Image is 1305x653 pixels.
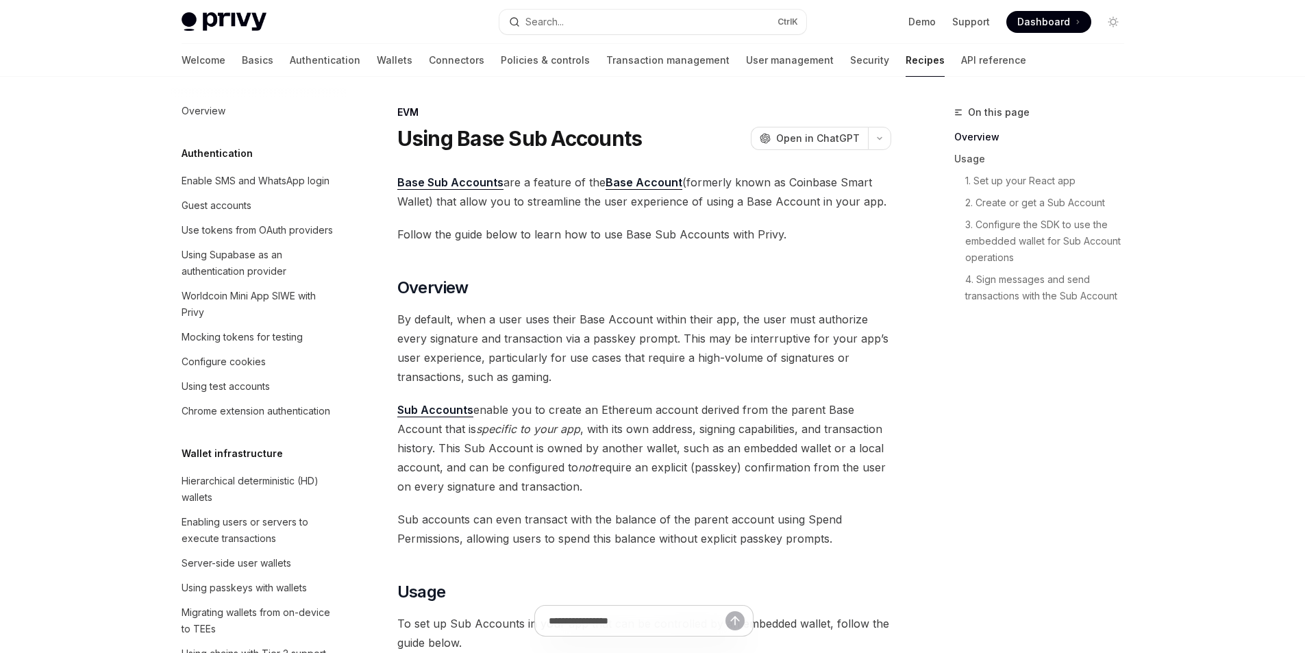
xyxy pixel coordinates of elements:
a: User management [746,44,834,77]
a: Usage [954,148,1135,170]
button: Send message [725,611,745,630]
a: Configure cookies [171,349,346,374]
a: Use tokens from OAuth providers [171,218,346,243]
em: specific to your app [476,422,580,436]
em: not [578,460,595,474]
img: light logo [182,12,266,32]
a: Enabling users or servers to execute transactions [171,510,346,551]
a: Guest accounts [171,193,346,218]
a: Using test accounts [171,374,346,399]
a: Enable SMS and WhatsApp login [171,169,346,193]
span: Follow the guide below to learn how to use Base Sub Accounts with Privy. [397,225,891,244]
span: On this page [968,104,1030,121]
a: Recipes [906,44,945,77]
span: By default, when a user uses their Base Account within their app, the user must authorize every s... [397,310,891,386]
a: Mocking tokens for testing [171,325,346,349]
a: Using passkeys with wallets [171,576,346,600]
a: Hierarchical deterministic (HD) wallets [171,469,346,510]
a: Dashboard [1006,11,1091,33]
a: Sub Accounts [397,403,473,417]
a: Using Supabase as an authentication provider [171,243,346,284]
div: EVM [397,106,891,119]
a: 4. Sign messages and send transactions with the Sub Account [965,269,1135,307]
h5: Authentication [182,145,253,162]
div: Mocking tokens for testing [182,329,303,345]
div: Chrome extension authentication [182,403,330,419]
a: Welcome [182,44,225,77]
a: Basics [242,44,273,77]
div: Hierarchical deterministic (HD) wallets [182,473,338,506]
div: Overview [182,103,225,119]
h5: Wallet infrastructure [182,445,283,462]
button: Search...CtrlK [499,10,806,34]
span: Ctrl K [778,16,798,27]
div: Server-side user wallets [182,555,291,571]
a: 1. Set up your React app [965,170,1135,192]
a: 2. Create or get a Sub Account [965,192,1135,214]
a: Wallets [377,44,412,77]
a: Support [952,15,990,29]
a: Policies & controls [501,44,590,77]
div: Enable SMS and WhatsApp login [182,173,330,189]
span: enable you to create an Ethereum account derived from the parent Base Account that is , with its ... [397,400,891,496]
div: Guest accounts [182,197,251,214]
a: Base Account [606,175,682,190]
div: Use tokens from OAuth providers [182,222,333,238]
span: Dashboard [1017,15,1070,29]
div: Using Supabase as an authentication provider [182,247,338,280]
a: Security [850,44,889,77]
a: Migrating wallets from on-device to TEEs [171,600,346,641]
div: Enabling users or servers to execute transactions [182,514,338,547]
div: Search... [525,14,564,30]
a: Overview [954,126,1135,148]
a: Server-side user wallets [171,551,346,576]
div: Configure cookies [182,354,266,370]
a: Worldcoin Mini App SIWE with Privy [171,284,346,325]
a: Base Sub Accounts [397,175,504,190]
div: Migrating wallets from on-device to TEEs [182,604,338,637]
span: Open in ChatGPT [776,132,860,145]
div: Worldcoin Mini App SIWE with Privy [182,288,338,321]
a: Overview [171,99,346,123]
button: Toggle dark mode [1102,11,1124,33]
span: Usage [397,581,446,603]
a: Chrome extension authentication [171,399,346,423]
a: API reference [961,44,1026,77]
a: Demo [908,15,936,29]
div: Using test accounts [182,378,270,395]
a: 3. Configure the SDK to use the embedded wallet for Sub Account operations [965,214,1135,269]
span: are a feature of the (formerly known as Coinbase Smart Wallet) that allow you to streamline the u... [397,173,891,211]
div: Using passkeys with wallets [182,580,307,596]
a: Connectors [429,44,484,77]
a: Authentication [290,44,360,77]
span: Overview [397,277,469,299]
h1: Using Base Sub Accounts [397,126,643,151]
button: Open in ChatGPT [751,127,868,150]
a: Transaction management [606,44,730,77]
span: Sub accounts can even transact with the balance of the parent account using Spend Permissions, al... [397,510,891,548]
